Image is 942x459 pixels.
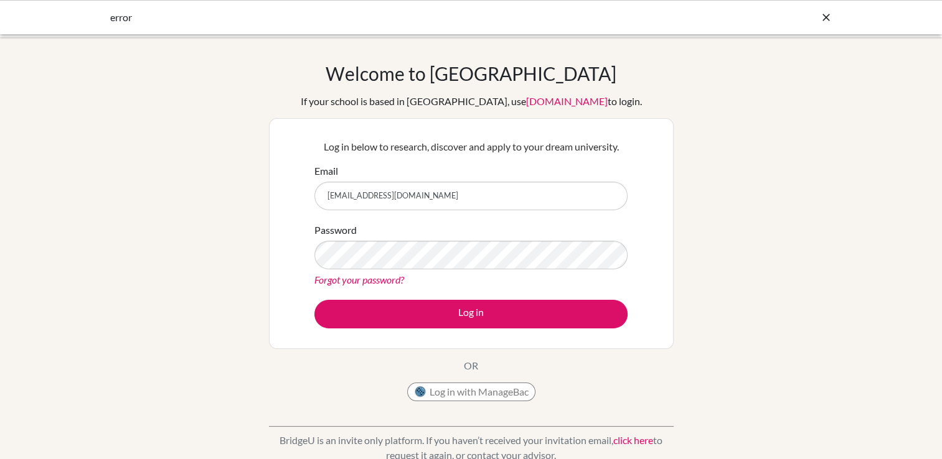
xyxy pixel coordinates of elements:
label: Email [314,164,338,178]
div: error [110,10,646,25]
button: Log in [314,300,628,328]
label: Password [314,223,357,238]
p: Log in below to research, discover and apply to your dream university. [314,139,628,154]
button: Log in with ManageBac [407,382,535,401]
p: OR [464,358,478,373]
a: Forgot your password? [314,274,404,285]
div: If your school is based in [GEOGRAPHIC_DATA], use to login. [301,94,642,109]
a: click here [613,434,653,446]
a: [DOMAIN_NAME] [526,95,608,107]
h1: Welcome to [GEOGRAPHIC_DATA] [326,62,616,85]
